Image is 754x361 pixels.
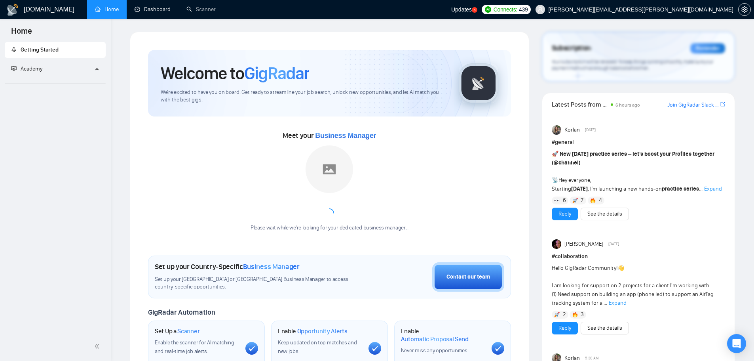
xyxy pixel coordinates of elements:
[587,210,622,218] a: See the details
[5,25,38,42] span: Home
[558,324,571,332] a: Reply
[432,262,504,292] button: Contact our team
[155,262,300,271] h1: Set up your Country-Specific
[617,265,624,271] span: 👋
[581,322,629,334] button: See the details
[552,151,714,192] span: Hey everyone, Starting , I’m launching a new hands-on ...
[148,308,215,317] span: GigRadar Automation
[552,125,561,135] img: Korlan
[278,339,357,355] span: Keep updated on top matches and new jobs.
[11,66,17,71] span: fund-projection-screen
[552,151,714,166] strong: New [DATE] practice series – let’s boost your Profiles together ( )
[581,197,583,204] span: 7
[278,327,348,335] h1: Enable
[494,5,517,14] span: Connects:
[11,65,42,72] span: Academy
[537,7,543,12] span: user
[554,198,560,203] img: 👀
[306,145,353,193] img: placeholder.png
[135,6,171,13] a: dashboardDashboard
[472,7,477,13] a: 5
[6,4,19,16] img: logo
[243,262,300,271] span: Business Manager
[585,126,596,134] span: [DATE]
[552,99,608,109] span: Latest Posts from the GigRadar Community
[727,334,746,353] div: Open Intercom Messenger
[564,126,580,134] span: Korlan
[564,240,603,248] span: [PERSON_NAME]
[552,42,591,55] span: Subscription
[246,224,413,232] div: Please wait while we're looking for your dedicated business manager...
[552,138,725,147] h1: # general
[587,324,622,332] a: See the details
[738,6,751,13] a: setting
[558,210,571,218] a: Reply
[451,6,472,13] span: Updates
[244,63,309,84] span: GigRadar
[94,342,102,350] span: double-left
[667,101,719,109] a: Join GigRadar Slack Community
[315,132,376,139] span: Business Manager
[552,239,561,249] img: Julie McCarter
[704,185,722,192] span: Expand
[401,347,468,354] span: Never miss any opportunities.
[5,42,106,58] li: Getting Started
[297,327,348,335] span: Opportunity Alerts
[401,327,485,343] h1: Enable
[11,47,17,52] span: rocket
[739,6,750,13] span: setting
[161,63,309,84] h1: Welcome to
[552,252,725,261] h1: # collaboration
[459,63,498,103] img: gigradar-logo.png
[155,339,234,355] span: Enable the scanner for AI matching and real-time job alerts.
[95,6,119,13] a: homeHome
[615,102,640,108] span: 6 hours ago
[738,3,751,16] button: setting
[690,43,725,53] div: Reminder
[572,312,578,317] img: 🔥
[155,276,365,291] span: Set up your [GEOGRAPHIC_DATA] or [GEOGRAPHIC_DATA] Business Manager to access country-specific op...
[572,198,578,203] img: 🚀
[161,89,446,104] span: We're excited to have you on board. Get ready to streamline your job search, unlock new opportuni...
[608,241,619,248] span: [DATE]
[720,101,725,108] a: export
[563,311,566,319] span: 2
[446,273,490,281] div: Contact our team
[552,59,713,71] span: Your subscription will be renewed. To keep things running smoothly, make sure your payment method...
[552,265,714,306] span: Hello GigRadar Community! I am looking for support on 2 projects for a client I'm working with. (...
[474,8,476,12] text: 5
[662,185,699,192] strong: practice series
[21,65,42,72] span: Academy
[186,6,216,13] a: searchScanner
[554,159,579,166] span: @channel
[177,327,199,335] span: Scanner
[519,5,528,14] span: 439
[554,312,560,317] img: 🚀
[581,311,584,319] span: 3
[609,300,627,306] span: Expand
[21,46,59,53] span: Getting Started
[552,177,558,183] span: 📡
[581,208,629,220] button: See the details
[5,80,106,85] li: Academy Homepage
[324,208,335,219] span: loading
[599,197,602,204] span: 4
[401,335,469,343] span: Automatic Proposal Send
[590,198,596,203] img: 🔥
[571,185,588,192] strong: [DATE]
[552,151,558,157] span: 🚀
[485,6,491,13] img: upwork-logo.png
[552,208,578,220] button: Reply
[552,322,578,334] button: Reply
[563,197,566,204] span: 6
[155,327,199,335] h1: Set Up a
[283,131,376,140] span: Meet your
[720,101,725,107] span: export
